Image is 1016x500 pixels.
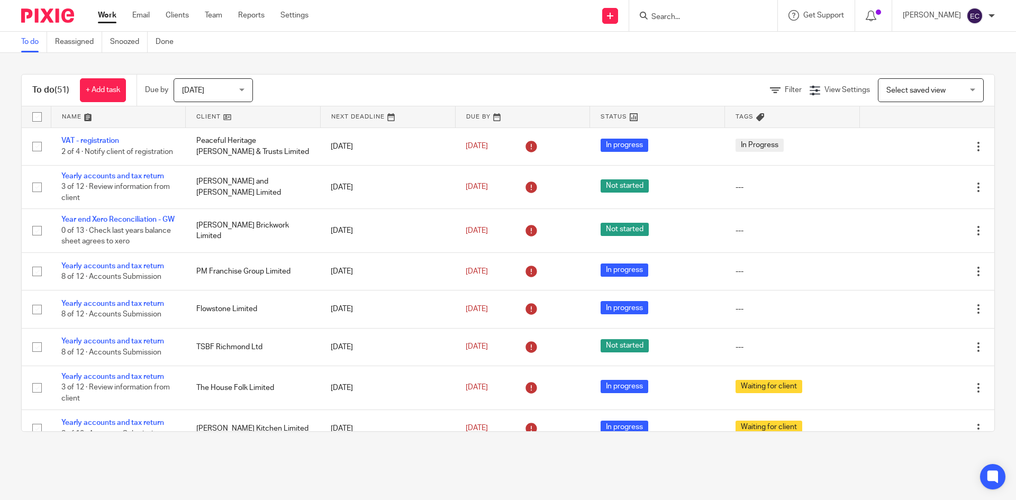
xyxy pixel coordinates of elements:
[55,86,69,94] span: (51)
[824,86,870,94] span: View Settings
[156,32,182,52] a: Done
[182,87,204,94] span: [DATE]
[803,12,844,19] span: Get Support
[166,10,189,21] a: Clients
[466,305,488,313] span: [DATE]
[80,78,126,102] a: + Add task
[61,148,173,156] span: 2 of 4 · Notify client of registration
[61,430,161,438] span: 8 of 12 · Accounts Submission
[601,339,649,352] span: Not started
[466,343,488,351] span: [DATE]
[21,8,74,23] img: Pixie
[466,268,488,275] span: [DATE]
[145,85,168,95] p: Due by
[466,183,488,190] span: [DATE]
[601,223,649,236] span: Not started
[61,349,161,356] span: 8 of 12 · Accounts Submission
[736,342,849,352] div: ---
[61,338,164,345] a: Yearly accounts and tax return
[32,85,69,96] h1: To do
[466,425,488,432] span: [DATE]
[601,380,648,393] span: In progress
[186,366,321,410] td: The House Folk Limited
[61,419,164,426] a: Yearly accounts and tax return
[280,10,309,21] a: Settings
[785,86,802,94] span: Filter
[98,10,116,21] a: Work
[736,380,802,393] span: Waiting for client
[61,184,170,202] span: 3 of 12 · Review information from client
[466,143,488,150] span: [DATE]
[320,209,455,252] td: [DATE]
[320,252,455,290] td: [DATE]
[601,301,648,314] span: In progress
[61,227,171,246] span: 0 of 13 · Check last years balance sheet agrees to xero
[601,421,648,434] span: In progress
[320,410,455,447] td: [DATE]
[132,10,150,21] a: Email
[186,290,321,328] td: Flowstone Limited
[601,263,648,277] span: In progress
[966,7,983,24] img: svg%3E
[601,179,649,193] span: Not started
[21,32,47,52] a: To do
[186,128,321,165] td: Peaceful Heritage [PERSON_NAME] & Trusts Limited
[61,373,164,380] a: Yearly accounts and tax return
[466,227,488,234] span: [DATE]
[205,10,222,21] a: Team
[466,384,488,392] span: [DATE]
[320,128,455,165] td: [DATE]
[736,139,784,152] span: In Progress
[110,32,148,52] a: Snoozed
[186,410,321,447] td: [PERSON_NAME] Kitchen Limited
[238,10,265,21] a: Reports
[736,225,849,236] div: ---
[736,182,849,193] div: ---
[736,114,754,120] span: Tags
[61,216,175,223] a: Year end Xero Reconciliation - GW
[61,273,161,280] span: 8 of 12 · Accounts Submission
[320,165,455,208] td: [DATE]
[736,421,802,434] span: Waiting for client
[61,137,119,144] a: VAT - registration
[320,328,455,366] td: [DATE]
[736,266,849,277] div: ---
[886,87,946,94] span: Select saved view
[61,384,170,403] span: 3 of 12 · Review information from client
[186,328,321,366] td: TSBF Richmond Ltd
[55,32,102,52] a: Reassigned
[61,172,164,180] a: Yearly accounts and tax return
[650,13,746,22] input: Search
[186,209,321,252] td: [PERSON_NAME] Brickwork Limited
[61,262,164,270] a: Yearly accounts and tax return
[186,252,321,290] td: PM Franchise Group Limited
[320,290,455,328] td: [DATE]
[601,139,648,152] span: In progress
[186,165,321,208] td: [PERSON_NAME] and [PERSON_NAME] Limited
[61,311,161,319] span: 8 of 12 · Accounts Submission
[61,300,164,307] a: Yearly accounts and tax return
[903,10,961,21] p: [PERSON_NAME]
[320,366,455,410] td: [DATE]
[736,304,849,314] div: ---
